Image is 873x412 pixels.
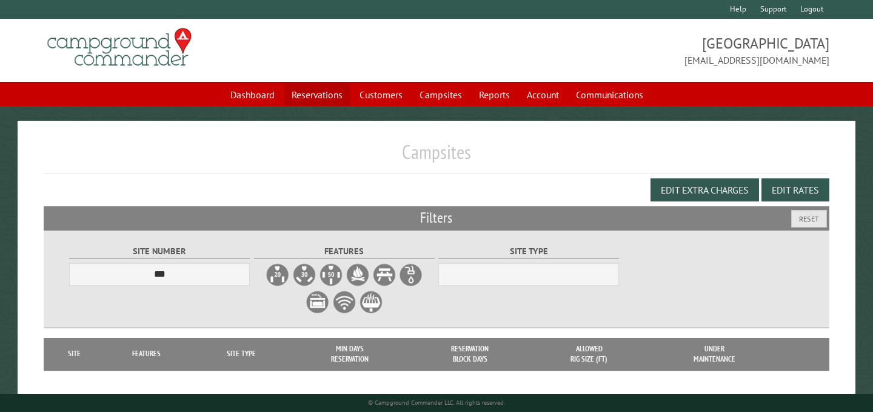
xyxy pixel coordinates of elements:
[359,290,383,314] label: Grill
[254,245,435,258] label: Features
[284,83,350,106] a: Reservations
[292,263,316,287] label: 30A Electrical Hookup
[791,210,827,228] button: Reset
[368,399,505,407] small: © Campground Commander LLC. All rights reserved.
[44,140,829,174] h1: Campsites
[332,290,356,314] label: WiFi Service
[50,338,99,370] th: Site
[99,338,194,370] th: Features
[651,178,759,201] button: Edit Extra Charges
[649,338,781,370] th: Under Maintenance
[352,83,410,106] a: Customers
[530,338,648,370] th: Allowed Rig Size (ft)
[44,206,829,229] h2: Filters
[193,338,289,370] th: Site Type
[412,83,469,106] a: Campsites
[346,263,370,287] label: Firepit
[438,245,619,258] label: Site Type
[372,263,396,287] label: Picnic Table
[69,245,250,258] label: Site Number
[266,263,290,287] label: 20A Electrical Hookup
[44,24,195,71] img: Campground Commander
[306,290,330,314] label: Sewer Hookup
[520,83,566,106] a: Account
[436,33,829,67] span: [GEOGRAPHIC_DATA] [EMAIL_ADDRESS][DOMAIN_NAME]
[761,178,829,201] button: Edit Rates
[472,83,517,106] a: Reports
[290,338,410,370] th: Min Days Reservation
[569,83,651,106] a: Communications
[410,338,530,370] th: Reservation Block Days
[399,263,423,287] label: Water Hookup
[223,83,282,106] a: Dashboard
[319,263,343,287] label: 50A Electrical Hookup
